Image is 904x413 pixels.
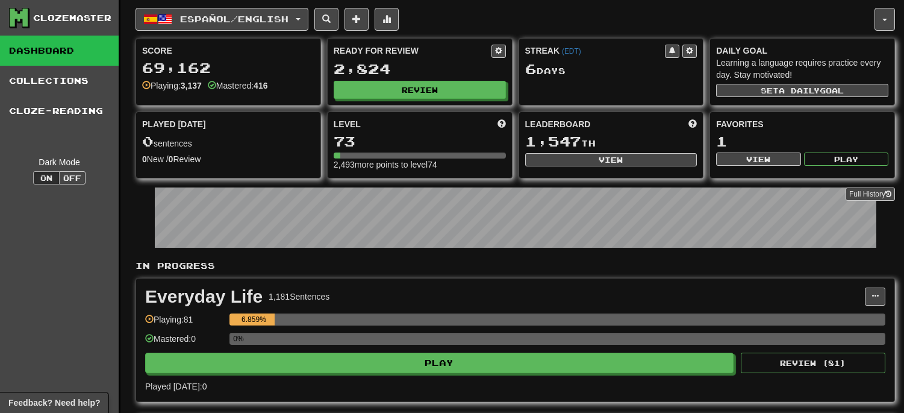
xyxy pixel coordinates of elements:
div: Favorites [716,118,888,130]
div: 1,181 Sentences [269,291,329,303]
p: In Progress [136,260,895,272]
div: Daily Goal [716,45,888,57]
strong: 0 [169,154,173,164]
div: Score [142,45,314,57]
div: Ready for Review [334,45,491,57]
span: Level [334,118,361,130]
button: Seta dailygoal [716,84,888,97]
span: 6 [525,60,537,77]
button: Off [59,171,86,184]
div: Playing: 81 [145,314,223,333]
div: 73 [334,134,506,149]
strong: 416 [254,81,267,90]
span: Played [DATE] [142,118,206,130]
div: Learning a language requires practice every day. Stay motivated! [716,57,888,81]
strong: 0 [142,154,147,164]
button: Review (81) [741,353,885,373]
div: Streak [525,45,666,57]
span: 1,547 [525,133,581,150]
div: New / Review [142,153,314,165]
span: Score more points to level up [497,118,506,130]
button: Español/English [136,8,308,31]
div: sentences [142,134,314,150]
div: Everyday Life [145,288,263,306]
div: 2,493 more points to level 74 [334,159,506,171]
button: More stats [375,8,399,31]
button: Add sentence to collection [344,8,369,31]
div: 69,162 [142,60,314,75]
a: (EDT) [562,47,581,55]
div: 1 [716,134,888,149]
div: Playing: [142,80,202,92]
button: Play [804,153,888,166]
div: Dark Mode [9,156,110,168]
button: Search sentences [314,8,338,31]
span: a daily [779,86,820,95]
div: Day s [525,61,697,77]
div: Mastered: [208,80,268,92]
button: On [33,171,60,184]
span: Played [DATE]: 0 [145,382,207,391]
strong: 3,137 [181,81,202,90]
button: View [716,153,800,166]
span: This week in points, UTC [688,118,697,130]
span: Leaderboard [525,118,591,130]
span: Español / English [180,14,288,24]
div: 6.859% [233,314,274,326]
a: Full History [846,188,895,201]
div: 2,824 [334,61,506,77]
button: Play [145,353,734,373]
button: View [525,153,697,166]
div: Mastered: 0 [145,333,223,353]
span: 0 [142,133,154,150]
div: Clozemaster [33,12,111,24]
span: Open feedback widget [8,397,100,409]
button: Review [334,81,506,99]
div: th [525,134,697,150]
